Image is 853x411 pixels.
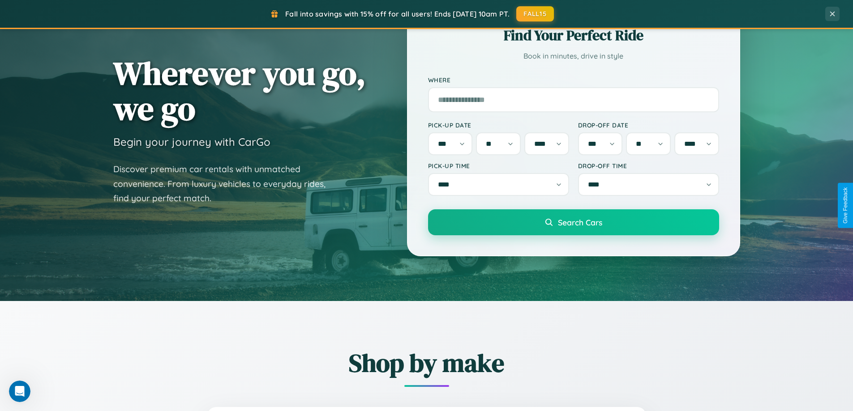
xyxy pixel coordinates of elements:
[9,381,30,402] iframe: Intercom live chat
[428,50,719,63] p: Book in minutes, drive in style
[428,209,719,235] button: Search Cars
[428,162,569,169] label: Pick-up Time
[558,217,602,227] span: Search Cars
[285,9,510,18] span: Fall into savings with 15% off for all users! Ends [DATE] 10am PT.
[113,162,337,206] p: Discover premium car rentals with unmatched convenience. From luxury vehicles to everyday rides, ...
[158,346,695,380] h2: Shop by make
[113,135,270,148] h3: Begin your journey with CarGo
[842,187,849,224] div: Give Feedback
[113,55,366,126] h1: Wherever you go, we go
[516,6,554,21] button: FALL15
[428,121,569,129] label: Pick-up Date
[428,76,719,84] label: Where
[578,121,719,129] label: Drop-off Date
[578,162,719,169] label: Drop-off Time
[428,25,719,45] h2: Find Your Perfect Ride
